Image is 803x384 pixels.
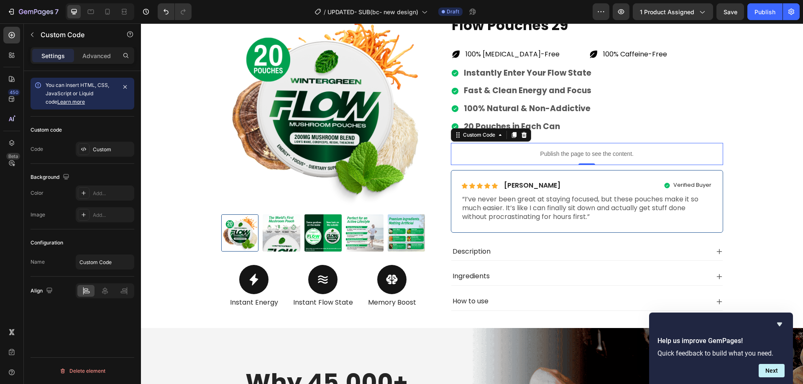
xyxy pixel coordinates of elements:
p: Ingredients [312,249,349,257]
div: Beta [6,153,20,160]
div: Publish [754,8,775,16]
div: Custom Code [320,108,356,115]
p: Verified Buyer [532,158,570,165]
p: Settings [41,51,65,60]
p: Custom Code [41,30,112,40]
button: Delete element [31,364,134,378]
div: Custom [93,146,132,153]
div: Background [31,172,71,183]
div: Delete element [59,366,105,376]
p: Description [312,224,350,233]
div: Image [31,211,45,219]
p: [PERSON_NAME] [363,158,419,167]
button: Hide survey [775,319,785,329]
img: Man running by a waterfront with promotional text about Flow Pouches product benefits. [205,191,243,229]
div: Configuration [31,239,63,247]
img: List of premium ingredients of Flow Pouchs with their benefits on a natural background [247,191,284,229]
div: Align [31,285,54,297]
span: UPDATED- SUB(bc- new design) [327,8,418,16]
div: Undo/Redo [158,3,192,20]
div: Color [31,189,43,197]
h2: Help us improve GemPages! [657,336,785,346]
div: Code [31,145,43,153]
p: Advanced [82,51,111,60]
p: “I’ve never been great at staying focused, but these pouches make it so much easier. It’s like I ... [321,172,571,198]
p: 100% Caffeine-Free [462,27,526,36]
strong: Fast & Clean Energy and Focus [323,61,450,73]
strong: 20 Pouches in Each Can [323,97,419,109]
p: Memory Boost [219,275,283,284]
span: Draft [447,8,459,15]
button: 1 product assigned [633,3,713,20]
button: Save [716,3,744,20]
span: / [324,8,326,16]
p: Instant Flow State [150,275,214,284]
p: Quick feedback to build what you need. [657,349,785,357]
p: How to use [312,274,348,282]
button: 7 [3,3,62,20]
span: Save [724,8,737,15]
span: You can insert HTML, CSS, JavaScript or Liquid code [46,82,109,105]
iframe: Design area [141,23,803,384]
button: Next question [759,364,785,377]
a: Learn more [57,99,85,105]
strong: Instantly Enter Your Flow State [323,44,450,55]
span: 1 product assigned [640,8,694,16]
div: Custom code [31,126,62,134]
strong: 100% Natural & Non-Addictive [323,79,450,91]
div: 450 [8,89,20,96]
div: Help us improve GemPages! [657,319,785,377]
div: Add... [93,190,132,197]
div: Name [31,258,45,266]
p: Instant Energy [81,275,145,284]
p: Publish the page to see the content. [310,126,582,135]
button: Publish [747,3,783,20]
div: Add... [93,211,132,219]
p: 7 [55,7,59,17]
p: 100% [MEDICAL_DATA]-Free [325,27,419,36]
